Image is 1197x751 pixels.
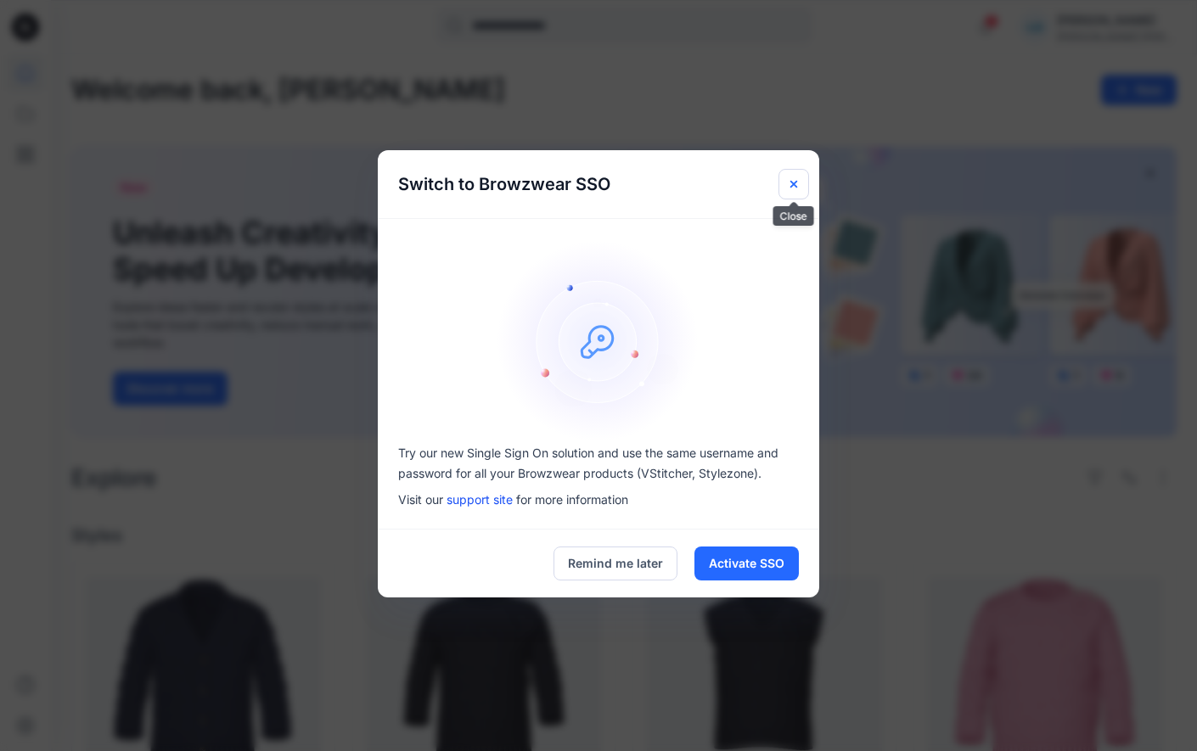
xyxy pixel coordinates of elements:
[497,239,700,443] img: onboarding-sz2.1ef2cb9c.svg
[694,546,799,580] button: Activate SSO
[447,492,513,507] a: support site
[398,443,799,484] p: Try our new Single Sign On solution and use the same username and password for all your Browzwear...
[554,546,677,580] button: Remind me later
[398,490,799,508] p: Visit our for more information
[778,169,809,199] button: Close
[378,150,631,218] h5: Switch to Browzwear SSO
